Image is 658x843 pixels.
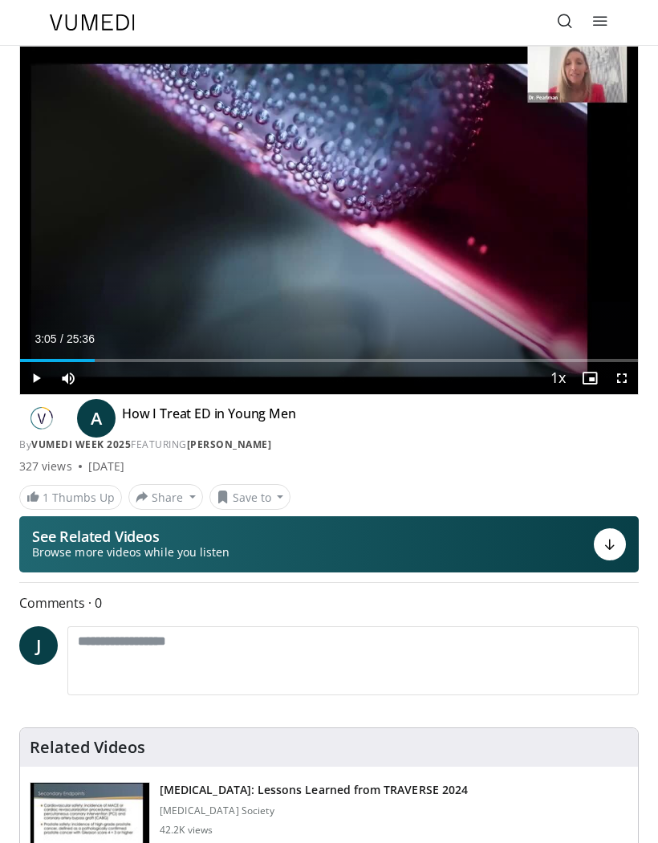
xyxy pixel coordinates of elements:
[19,593,639,613] span: Comments 0
[209,484,291,510] button: Save to
[160,804,468,817] p: [MEDICAL_DATA] Society
[19,438,639,452] div: By FEATURING
[32,528,229,544] p: See Related Videos
[160,824,213,837] p: 42.2K views
[32,544,229,560] span: Browse more videos while you listen
[19,458,72,474] span: 327 views
[30,738,145,757] h4: Related Videos
[60,332,63,345] span: /
[67,332,95,345] span: 25:36
[35,332,56,345] span: 3:05
[20,362,52,394] button: Play
[19,405,64,431] img: Vumedi Week 2025
[19,516,639,572] button: See Related Videos Browse more videos while you listen
[574,362,606,394] button: Enable picture-in-picture mode
[187,438,272,451] a: [PERSON_NAME]
[77,399,116,438] a: A
[50,14,135,31] img: VuMedi Logo
[160,782,468,798] h3: [MEDICAL_DATA]: Lessons Learned from TRAVERSE 2024
[20,359,638,362] div: Progress Bar
[128,484,203,510] button: Share
[19,485,122,510] a: 1 Thumbs Up
[88,458,124,474] div: [DATE]
[606,362,638,394] button: Fullscreen
[542,362,574,394] button: Playback Rate
[19,626,58,665] a: J
[52,362,84,394] button: Mute
[20,47,638,394] video-js: Video Player
[43,490,49,505] span: 1
[122,405,296,431] h4: How I Treat ED in Young Men
[31,438,131,451] a: Vumedi Week 2025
